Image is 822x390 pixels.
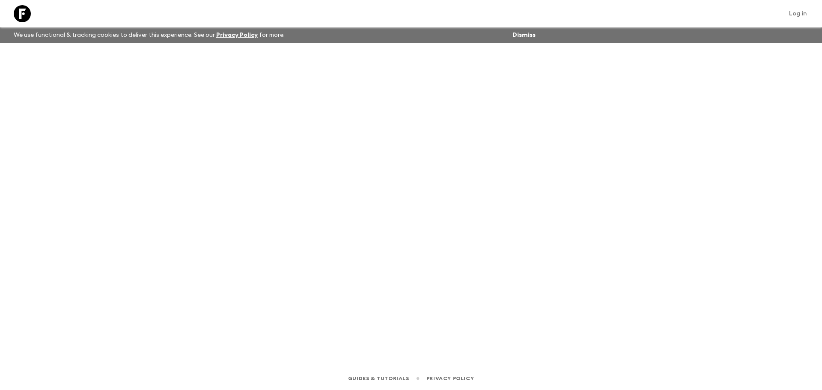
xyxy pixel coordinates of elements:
a: Privacy Policy [426,374,474,383]
a: Log in [784,8,812,20]
p: We use functional & tracking cookies to deliver this experience. See our for more. [10,27,288,43]
a: Guides & Tutorials [348,374,409,383]
button: Dismiss [510,29,538,41]
a: Privacy Policy [216,32,258,38]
